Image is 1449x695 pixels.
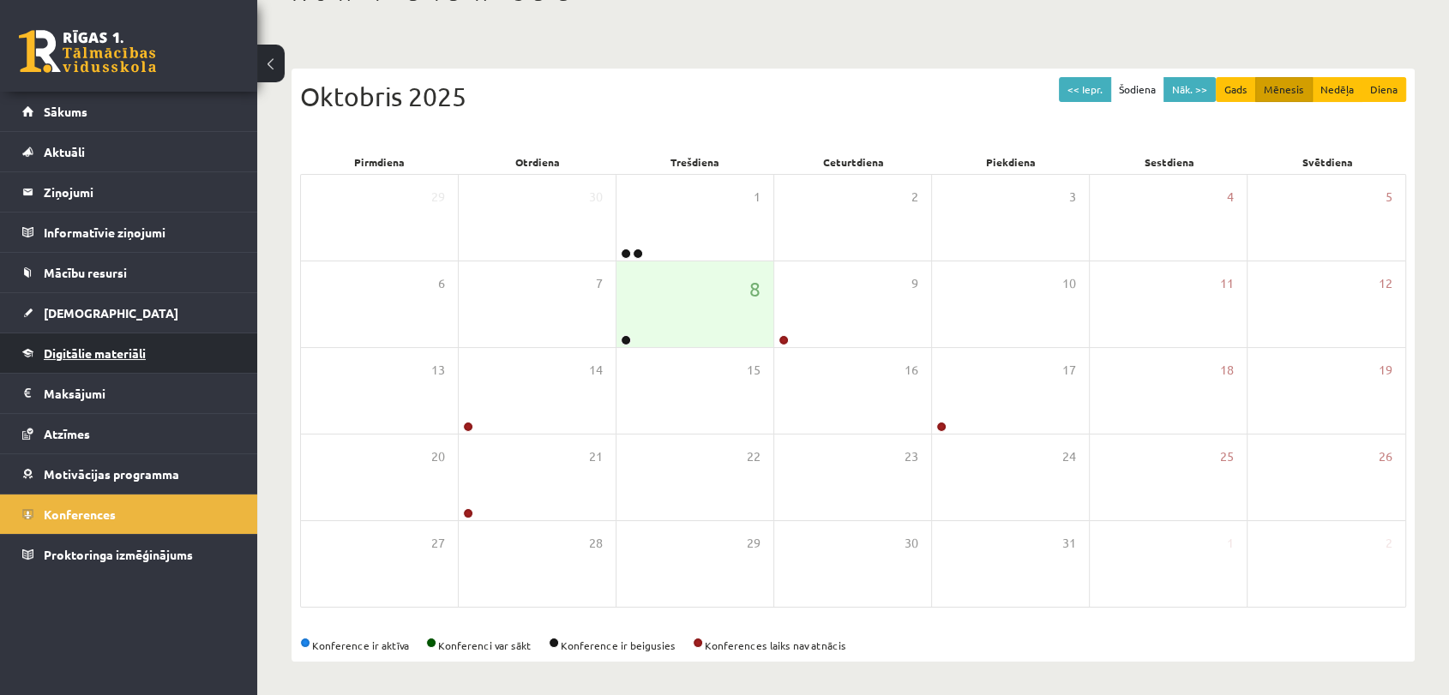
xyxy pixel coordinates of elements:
[44,426,90,441] span: Atzīmes
[1220,447,1234,466] span: 25
[44,104,87,119] span: Sākums
[1312,77,1362,102] button: Nedēļa
[300,150,458,174] div: Pirmdiena
[1386,188,1392,207] span: 5
[22,92,236,131] a: Sākums
[616,150,774,174] div: Trešdiena
[589,534,603,553] span: 28
[22,293,236,333] a: [DEMOGRAPHIC_DATA]
[1362,77,1406,102] button: Diena
[431,447,445,466] span: 20
[44,265,127,280] span: Mācību resursi
[1248,150,1406,174] div: Svētdiena
[932,150,1090,174] div: Piekdiena
[911,274,918,293] span: 9
[749,274,761,303] span: 8
[1062,534,1076,553] span: 31
[44,466,179,482] span: Motivācijas programma
[44,345,146,361] span: Digitālie materiāli
[747,447,761,466] span: 22
[22,494,236,534] a: Konferences
[1110,77,1164,102] button: Šodiena
[300,638,1406,653] div: Konference ir aktīva Konferenci var sākt Konference ir beigusies Konferences laiks nav atnācis
[1059,77,1111,102] button: << Iepr.
[431,534,445,553] span: 27
[1216,77,1256,102] button: Gads
[589,447,603,466] span: 21
[905,361,918,380] span: 16
[44,213,236,252] legend: Informatīvie ziņojumi
[438,274,445,293] span: 6
[1062,447,1076,466] span: 24
[1220,274,1234,293] span: 11
[1220,361,1234,380] span: 18
[1062,274,1076,293] span: 10
[22,172,236,212] a: Ziņojumi
[22,132,236,171] a: Aktuāli
[1090,150,1248,174] div: Sestdiena
[22,535,236,574] a: Proktoringa izmēģinājums
[22,414,236,453] a: Atzīmes
[596,274,603,293] span: 7
[44,374,236,413] legend: Maksājumi
[19,30,156,73] a: Rīgas 1. Tālmācības vidusskola
[747,534,761,553] span: 29
[1069,188,1076,207] span: 3
[1255,77,1313,102] button: Mēnesis
[754,188,761,207] span: 1
[1227,534,1234,553] span: 1
[44,506,116,522] span: Konferences
[905,534,918,553] span: 30
[44,172,236,212] legend: Ziņojumi
[22,213,236,252] a: Informatīvie ziņojumi
[431,361,445,380] span: 13
[22,253,236,292] a: Mācību resursi
[1379,274,1392,293] span: 12
[22,333,236,373] a: Digitālie materiāli
[1062,361,1076,380] span: 17
[44,547,193,562] span: Proktoringa izmēģinājums
[1379,447,1392,466] span: 26
[1163,77,1216,102] button: Nāk. >>
[1386,534,1392,553] span: 2
[747,361,761,380] span: 15
[458,150,616,174] div: Otrdiena
[774,150,932,174] div: Ceturtdiena
[44,144,85,159] span: Aktuāli
[300,77,1406,116] div: Oktobris 2025
[589,361,603,380] span: 14
[1379,361,1392,380] span: 19
[589,188,603,207] span: 30
[1227,188,1234,207] span: 4
[911,188,918,207] span: 2
[22,374,236,413] a: Maksājumi
[431,188,445,207] span: 29
[44,305,178,321] span: [DEMOGRAPHIC_DATA]
[22,454,236,494] a: Motivācijas programma
[905,447,918,466] span: 23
